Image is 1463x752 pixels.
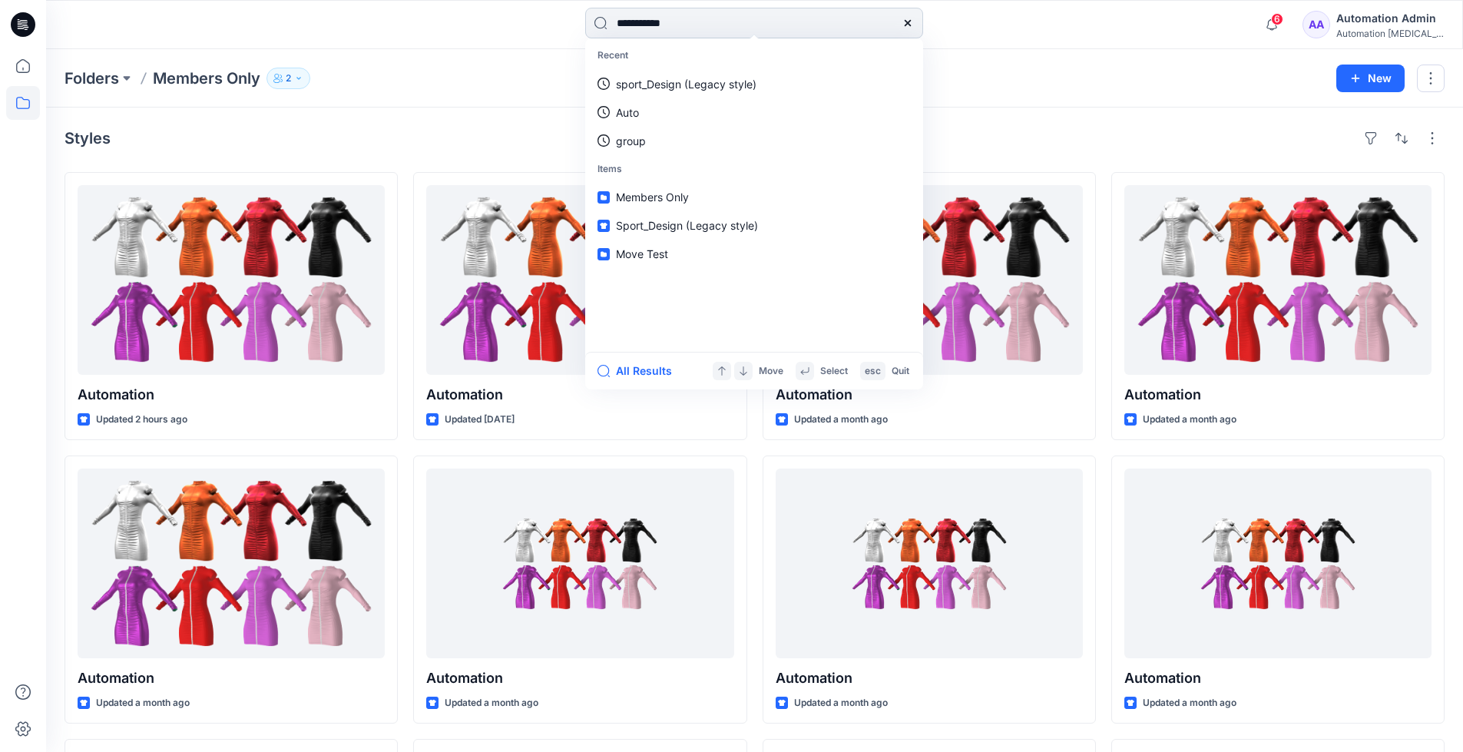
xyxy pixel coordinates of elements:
a: Automation [426,185,733,375]
span: Sport_Design (Legacy style) [616,219,758,232]
a: Move Test [588,240,920,268]
p: Items [588,155,920,184]
p: Recent [588,41,920,70]
a: Automation [776,185,1083,375]
p: Updated a month ago [96,695,190,711]
p: Updated a month ago [1143,695,1236,711]
p: Updated [DATE] [445,412,515,428]
a: Sport_Design (Legacy style) [588,211,920,240]
p: Select [820,363,848,379]
button: New [1336,65,1405,92]
a: Automation [1124,469,1432,658]
p: Updated a month ago [1143,412,1236,428]
p: 2 [286,70,291,87]
div: AA [1302,11,1330,38]
a: sport_Design (Legacy style) [588,70,920,98]
span: Members Only [616,190,689,204]
a: Automation [78,469,385,658]
p: Updated a month ago [794,412,888,428]
p: group [616,133,646,149]
button: 2 [266,68,310,89]
p: Automation [776,384,1083,406]
span: Move Test [616,247,668,260]
a: Automation [426,469,733,658]
a: Folders [65,68,119,89]
p: Updated a month ago [794,695,888,711]
div: Automation [MEDICAL_DATA]... [1336,28,1444,39]
p: Quit [892,363,909,379]
p: Move [759,363,783,379]
a: group [588,127,920,155]
p: Automation [776,668,1083,689]
p: Automation [78,384,385,406]
button: All Results [597,362,682,380]
p: Updated a month ago [445,695,538,711]
span: 6 [1271,13,1283,25]
a: Automation [1124,185,1432,375]
a: Auto [588,98,920,127]
p: sport_Design (Legacy style) [616,76,756,92]
p: Automation [426,668,733,689]
p: Updated 2 hours ago [96,412,187,428]
p: Automation [78,668,385,689]
a: Automation [78,185,385,375]
p: Auto [616,104,639,121]
p: Automation [1124,668,1432,689]
p: Automation [426,384,733,406]
div: Automation Admin [1336,9,1444,28]
p: Automation [1124,384,1432,406]
p: esc [865,363,881,379]
a: Automation [776,469,1083,658]
p: Members Only [153,68,260,89]
a: Members Only [588,183,920,211]
h4: Styles [65,129,111,147]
